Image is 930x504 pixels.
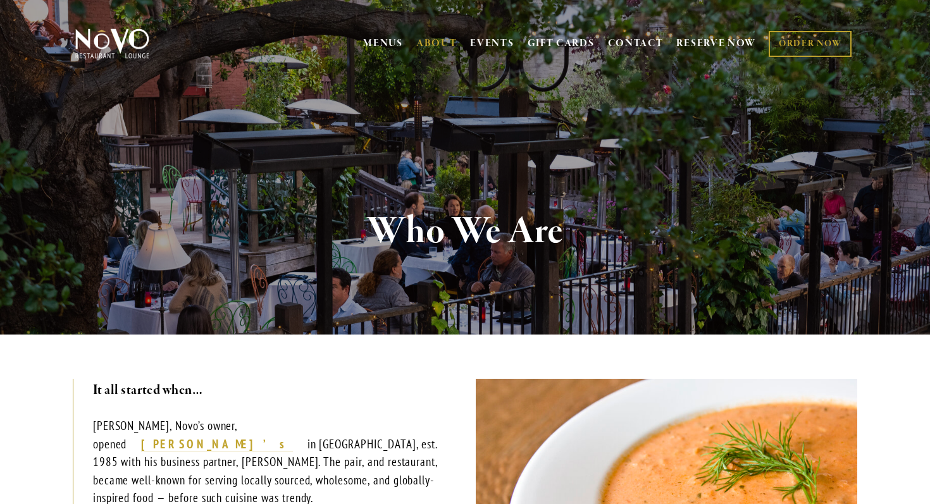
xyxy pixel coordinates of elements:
strong: It all started when… [93,381,203,399]
a: CONTACT [608,32,664,56]
a: RESERVE NOW [676,32,756,56]
a: MENUS [363,37,403,50]
a: ABOUT [416,37,457,50]
strong: [PERSON_NAME]’s [141,436,292,452]
a: EVENTS [470,37,514,50]
img: Novo Restaurant &amp; Lounge [73,28,152,59]
a: [PERSON_NAME]’s [141,436,292,453]
a: ORDER NOW [769,31,852,57]
strong: Who We Are [367,207,563,255]
a: GIFT CARDS [528,32,595,56]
